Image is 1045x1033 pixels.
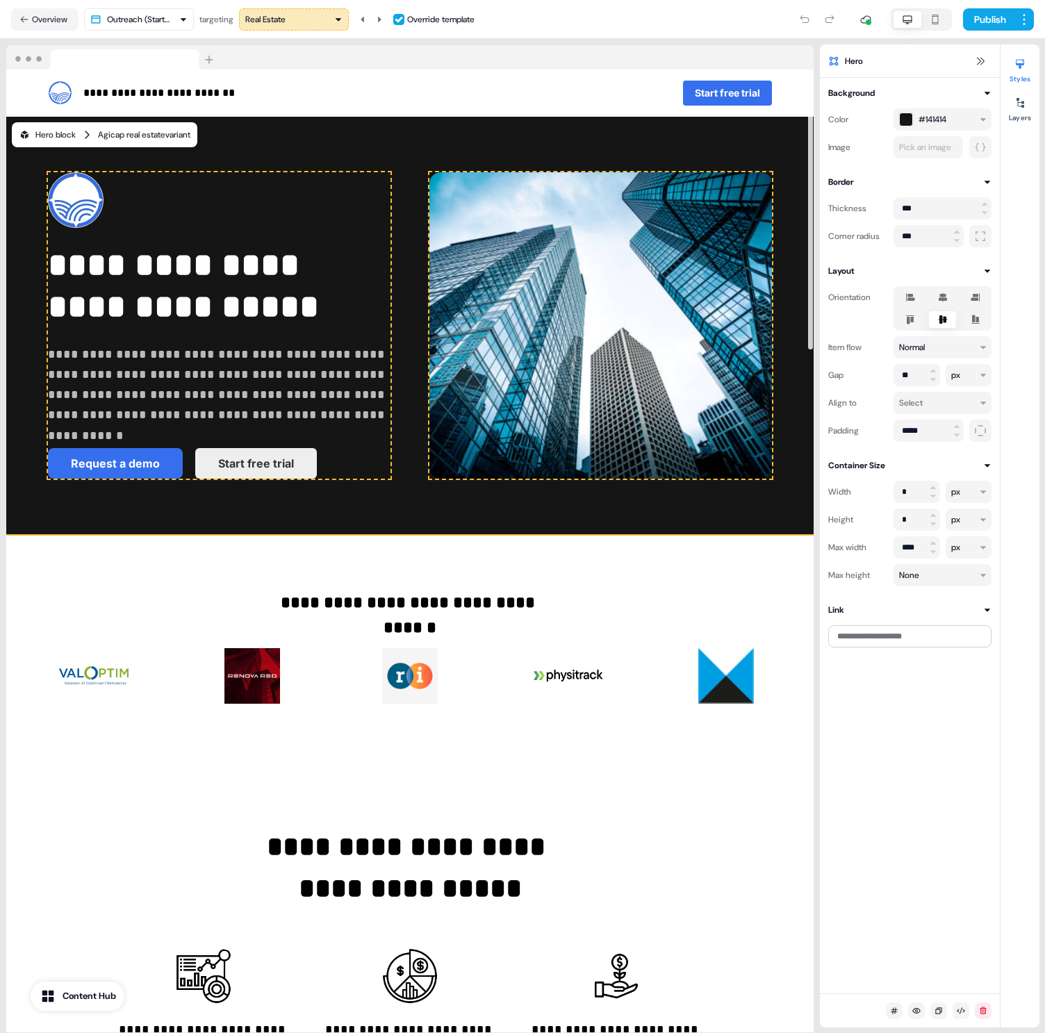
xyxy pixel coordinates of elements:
[828,175,853,189] div: Border
[828,458,991,472] button: Container Size
[375,648,445,704] img: Image
[6,45,220,70] img: Browser topbar
[195,448,317,479] button: Start free trial
[963,8,1014,31] button: Publish
[828,481,888,503] div: Width
[951,368,960,382] div: px
[429,172,772,479] img: Image
[828,86,991,100] button: Background
[415,81,772,106] div: Start free trial
[199,13,233,26] div: targeting
[828,509,888,531] div: Height
[63,989,116,1003] div: Content Hub
[896,140,954,154] div: Pick an image
[828,175,991,189] button: Border
[48,448,390,479] div: Request a demoStart free trial
[48,448,183,479] button: Request a demo
[899,396,923,410] div: Select
[828,108,888,131] div: Color
[828,420,888,442] div: Padding
[828,364,888,386] div: Gap
[951,513,960,527] div: px
[683,81,772,106] button: Start free trial
[951,540,960,554] div: px
[828,603,991,617] button: Link
[828,336,888,358] div: Item flow
[828,564,888,586] div: Max height
[845,54,863,68] span: Hero
[828,458,885,472] div: Container Size
[575,948,658,1004] img: Image
[59,648,129,704] img: Image
[19,128,76,142] div: Hero block
[894,136,963,158] button: Pick an image
[1001,53,1039,83] button: Styles
[107,13,174,26] div: Outreach (Starter)
[899,568,919,582] div: None
[828,264,855,278] div: Layout
[31,982,124,1011] button: Content Hub
[951,485,960,499] div: px
[828,536,888,559] div: Max width
[919,113,946,126] span: #141414
[217,648,287,704] img: Image
[828,603,844,617] div: Link
[245,13,286,26] div: Real Estate
[98,128,190,142] div: Agicap real estate variant
[828,86,875,100] div: Background
[1001,92,1039,122] button: Layers
[828,264,991,278] button: Layout
[894,108,991,131] button: #141414
[48,637,772,715] div: ImageImageImageImageImage
[239,8,349,31] button: Real Estate
[691,648,761,704] img: Image
[828,392,888,414] div: Align to
[828,286,888,308] div: Orientation
[899,340,925,354] div: Normal
[828,136,888,158] div: Image
[368,948,452,1004] img: Image
[828,225,888,247] div: Corner radius
[407,13,475,26] div: Override template
[11,8,79,31] button: Overview
[534,648,603,704] img: Image
[162,948,245,1004] img: Image
[828,197,888,220] div: Thickness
